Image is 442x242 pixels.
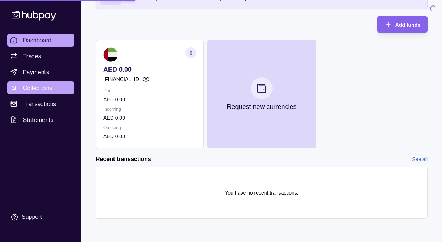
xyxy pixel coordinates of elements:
a: Trades [7,50,74,63]
a: Collections [7,81,74,94]
p: Due [103,87,196,95]
a: Transactions [7,97,74,110]
p: Incoming [103,105,196,113]
a: Dashboard [7,34,74,47]
span: Trades [23,52,41,60]
img: ae [103,47,118,62]
h2: Recent transactions [96,155,151,163]
span: Add funds [395,22,420,28]
button: Request new currencies [207,40,316,148]
a: Support [7,209,74,225]
span: Transactions [23,99,56,108]
div: Support [22,213,42,221]
a: See all [412,155,428,163]
a: Statements [7,113,74,126]
p: Request new currencies [227,103,296,111]
p: AED 0.00 [103,65,196,73]
span: Payments [23,68,49,76]
a: Payments [7,65,74,78]
p: Outgoing [103,124,196,132]
p: AED 0.00 [103,95,196,103]
p: [FINANCIAL_ID] [103,75,141,83]
span: Dashboard [23,36,52,44]
span: Statements [23,115,53,124]
p: AED 0.00 [103,114,196,122]
button: Add funds [377,16,428,33]
span: Collections [23,84,52,92]
p: AED 0.00 [103,132,196,140]
p: You have no recent transactions. [225,189,298,197]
